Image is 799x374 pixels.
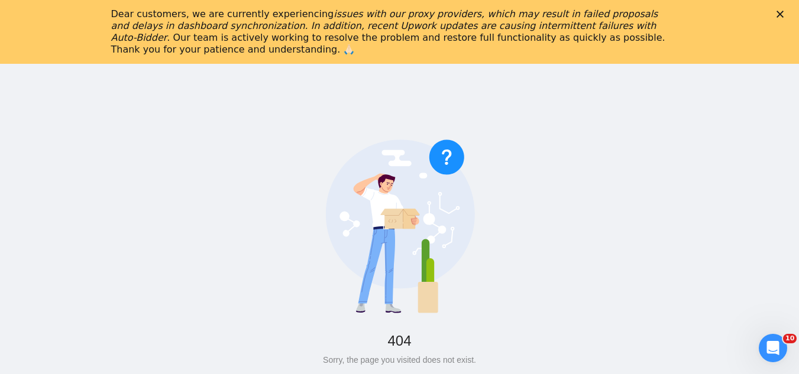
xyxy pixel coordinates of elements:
div: Sorry, the page you visited does not exist. [38,353,761,366]
div: 404 [38,328,761,353]
span: 10 [783,334,797,343]
div: Close [777,11,788,18]
i: issues with our proxy providers, which may result in failed proposals and delays in dashboard syn... [111,8,658,43]
div: Dear customers, we are currently experiencing . Our team is actively working to resolve the probl... [111,8,669,56]
iframe: Intercom live chat [759,334,787,362]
